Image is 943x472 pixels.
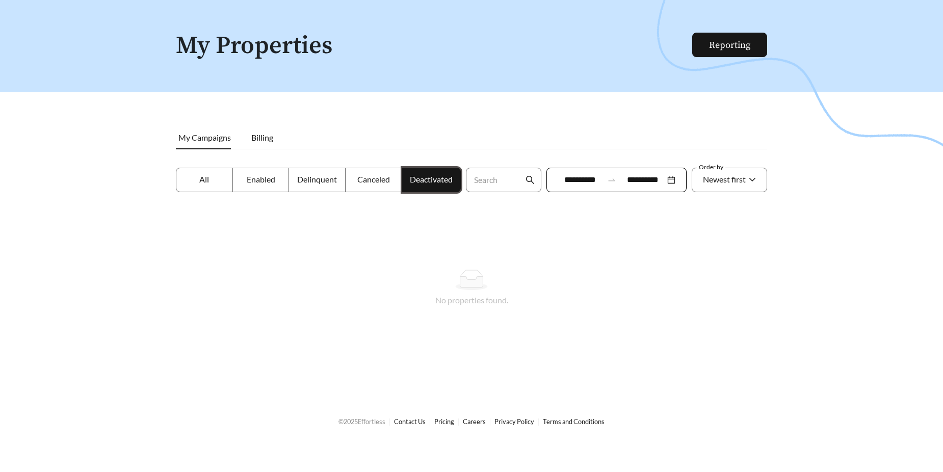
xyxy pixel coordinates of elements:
span: Enabled [247,174,275,184]
button: Reporting [692,33,767,57]
span: Deactivated [410,174,453,184]
span: to [607,175,616,185]
span: Canceled [357,174,390,184]
span: All [199,174,209,184]
span: Delinquent [297,174,337,184]
span: swap-right [607,175,616,185]
div: No properties found. [188,294,755,306]
a: Reporting [709,39,750,51]
span: Newest first [703,174,746,184]
span: search [526,175,535,185]
h1: My Properties [176,33,693,60]
span: My Campaigns [178,133,231,142]
span: Billing [251,133,273,142]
